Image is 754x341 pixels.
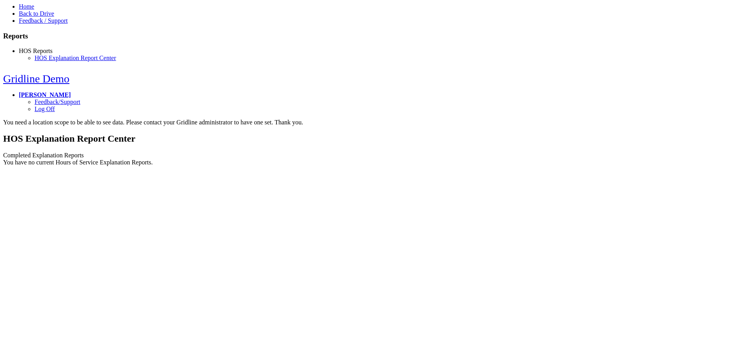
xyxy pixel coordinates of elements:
[35,106,55,112] a: Log Off
[19,10,54,17] a: Back to Drive
[19,3,34,10] a: Home
[3,32,751,40] h3: Reports
[3,133,751,144] h2: HOS Explanation Report Center
[19,91,71,98] a: [PERSON_NAME]
[19,47,53,54] a: HOS Reports
[35,55,116,61] a: HOS Explanation Report Center
[3,119,751,126] div: You need a location scope to be able to see data. Please contact your Gridline administrator to h...
[35,98,80,105] a: Feedback/Support
[3,73,70,85] a: Gridline Demo
[3,159,751,166] div: You have no current Hours of Service Explanation Reports.
[3,152,751,159] div: Completed Explanation Reports
[19,17,68,24] a: Feedback / Support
